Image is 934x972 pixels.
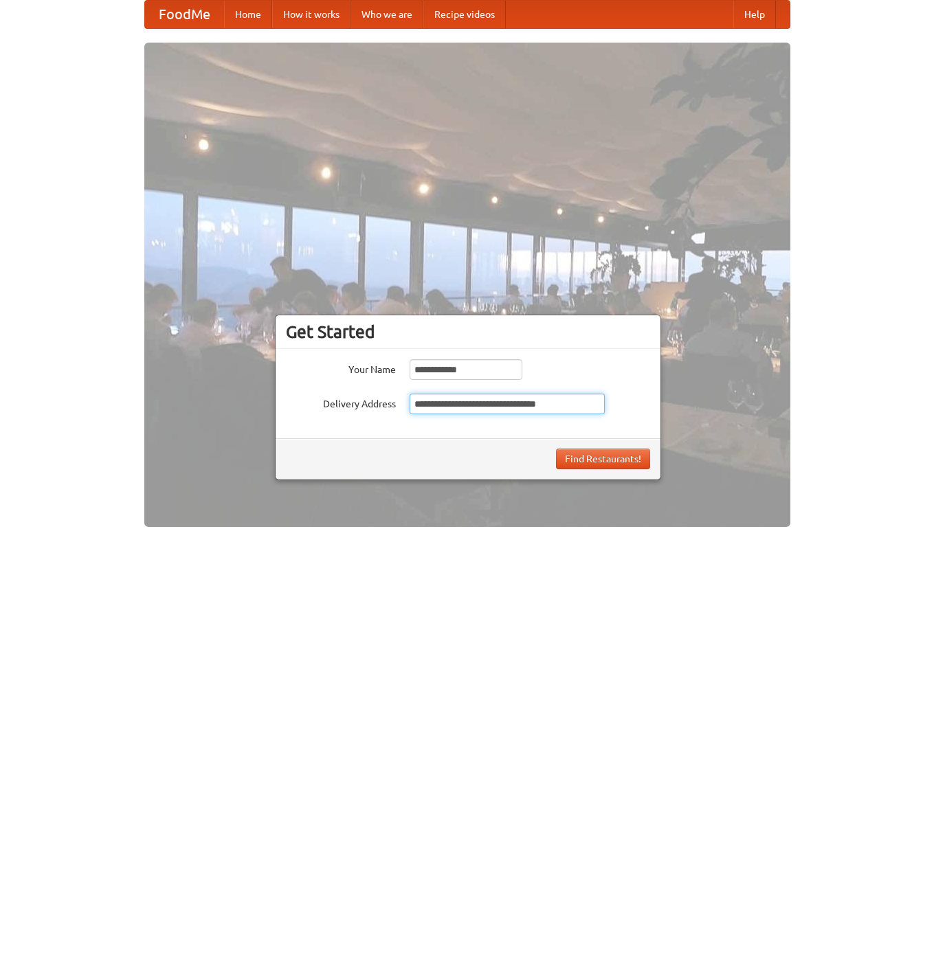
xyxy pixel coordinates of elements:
h3: Get Started [286,321,650,342]
a: How it works [272,1,351,28]
a: Recipe videos [423,1,506,28]
button: Find Restaurants! [556,449,650,469]
a: Home [224,1,272,28]
a: Help [733,1,776,28]
a: Who we are [351,1,423,28]
label: Delivery Address [286,394,396,411]
label: Your Name [286,359,396,376]
a: FoodMe [145,1,224,28]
